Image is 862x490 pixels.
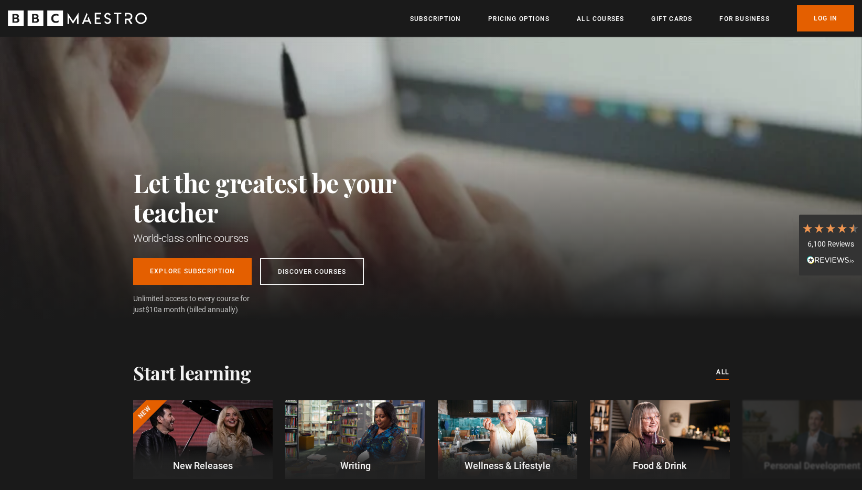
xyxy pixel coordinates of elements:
a: Gift Cards [651,14,692,24]
a: All Courses [577,14,624,24]
a: All [716,367,729,378]
span: Unlimited access to every course for just a month (billed annually) [133,293,275,315]
a: Food & Drink [590,400,729,479]
p: New Releases [133,459,273,473]
div: 6,100 ReviewsRead All Reviews [799,215,862,275]
h1: World-class online courses [133,231,443,246]
div: 4.7 Stars [802,222,859,234]
a: For business [719,14,769,24]
h2: Start learning [133,361,251,384]
a: Subscription [410,14,461,24]
a: Discover Courses [260,258,364,285]
a: Writing [285,400,425,479]
svg: BBC Maestro [8,10,147,26]
a: Explore Subscription [133,258,252,285]
a: Wellness & Lifestyle [438,400,577,479]
h2: Let the greatest be your teacher [133,168,443,227]
a: Pricing Options [488,14,549,24]
nav: Primary [410,5,854,31]
p: Writing [285,459,425,473]
div: 6,100 Reviews [802,239,859,250]
a: New New Releases [133,400,273,479]
img: REVIEWS.io [807,256,854,263]
span: $10 [145,305,158,314]
p: Wellness & Lifestyle [438,459,577,473]
div: Read All Reviews [802,255,859,268]
a: Log In [797,5,854,31]
p: Food & Drink [590,459,729,473]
